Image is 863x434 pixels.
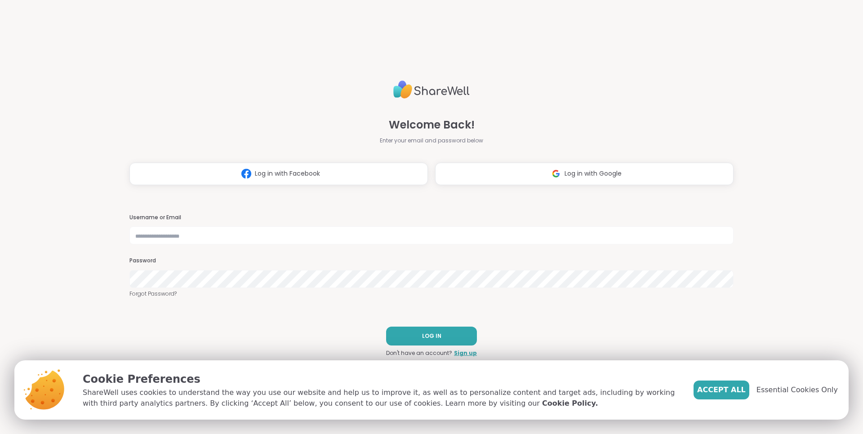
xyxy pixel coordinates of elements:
[454,349,477,357] a: Sign up
[386,327,477,345] button: LOG IN
[83,387,679,409] p: ShareWell uses cookies to understand the way you use our website and help us to improve it, as we...
[238,165,255,182] img: ShareWell Logomark
[380,137,483,145] span: Enter your email and password below
[129,214,734,221] h3: Username or Email
[542,398,598,409] a: Cookie Policy.
[565,169,622,178] span: Log in with Google
[697,385,746,395] span: Accept All
[547,165,565,182] img: ShareWell Logomark
[129,257,734,265] h3: Password
[393,77,470,102] img: ShareWell Logo
[422,332,441,340] span: LOG IN
[389,117,475,133] span: Welcome Back!
[386,349,452,357] span: Don't have an account?
[435,163,734,185] button: Log in with Google
[83,371,679,387] p: Cookie Preferences
[129,290,734,298] a: Forgot Password?
[756,385,838,395] span: Essential Cookies Only
[255,169,320,178] span: Log in with Facebook
[129,163,428,185] button: Log in with Facebook
[694,381,749,399] button: Accept All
